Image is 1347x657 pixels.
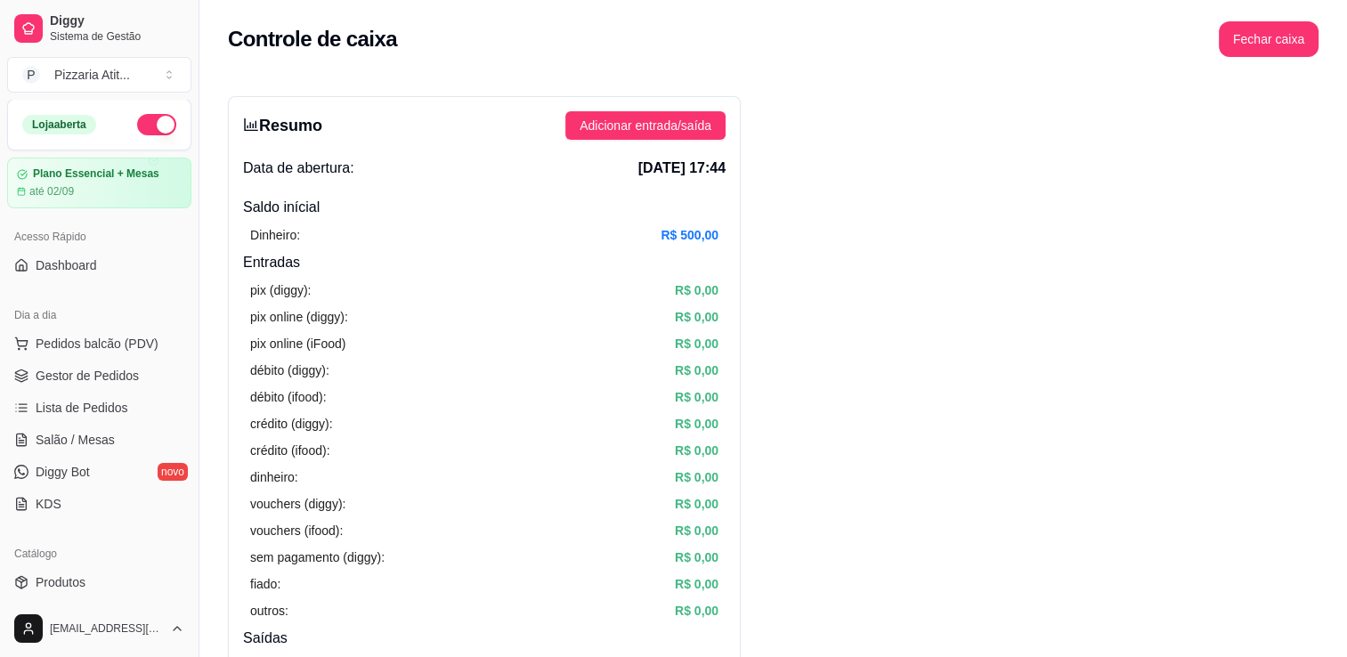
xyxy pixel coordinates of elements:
[7,490,191,518] a: KDS
[7,361,191,390] a: Gestor de Pedidos
[675,494,718,514] article: R$ 0,00
[675,547,718,567] article: R$ 0,00
[243,113,322,138] h3: Resumo
[250,521,343,540] article: vouchers (ifood):
[50,621,163,636] span: [EMAIL_ADDRESS][DOMAIN_NAME]
[675,574,718,594] article: R$ 0,00
[7,158,191,208] a: Plano Essencial + Mesasaté 02/09
[250,441,329,460] article: crédito (ifood):
[638,158,726,179] span: [DATE] 17:44
[36,573,85,591] span: Produtos
[228,25,397,53] h2: Controle de caixa
[250,547,385,567] article: sem pagamento (diggy):
[675,521,718,540] article: R$ 0,00
[243,117,259,133] span: bar-chart
[675,387,718,407] article: R$ 0,00
[7,301,191,329] div: Dia a dia
[33,167,159,181] article: Plano Essencial + Mesas
[22,115,96,134] div: Loja aberta
[675,280,718,300] article: R$ 0,00
[250,601,288,620] article: outros:
[137,114,176,135] button: Alterar Status
[7,426,191,454] a: Salão / Mesas
[675,441,718,460] article: R$ 0,00
[675,334,718,353] article: R$ 0,00
[250,334,345,353] article: pix online (iFood)
[50,13,184,29] span: Diggy
[7,458,191,486] a: Diggy Botnovo
[7,57,191,93] button: Select a team
[250,307,348,327] article: pix online (diggy):
[250,225,300,245] article: Dinheiro:
[250,361,329,380] article: débito (diggy):
[36,367,139,385] span: Gestor de Pedidos
[54,66,130,84] div: Pizzaria Atit ...
[675,361,718,380] article: R$ 0,00
[661,225,718,245] article: R$ 500,00
[7,539,191,568] div: Catálogo
[243,158,354,179] span: Data de abertura:
[580,116,711,135] span: Adicionar entrada/saída
[675,601,718,620] article: R$ 0,00
[7,329,191,358] button: Pedidos balcão (PDV)
[7,607,191,650] button: [EMAIL_ADDRESS][DOMAIN_NAME]
[250,574,280,594] article: fiado:
[250,467,298,487] article: dinheiro:
[675,414,718,434] article: R$ 0,00
[7,568,191,596] a: Produtos
[250,414,333,434] article: crédito (diggy):
[22,66,40,84] span: P
[250,280,311,300] article: pix (diggy):
[29,184,74,199] article: até 02/09
[50,29,184,44] span: Sistema de Gestão
[243,628,726,649] h4: Saídas
[36,335,158,353] span: Pedidos balcão (PDV)
[36,431,115,449] span: Salão / Mesas
[243,252,726,273] h4: Entradas
[675,467,718,487] article: R$ 0,00
[675,307,718,327] article: R$ 0,00
[243,197,726,218] h4: Saldo inícial
[1219,21,1319,57] button: Fechar caixa
[36,495,61,513] span: KDS
[7,251,191,280] a: Dashboard
[565,111,726,140] button: Adicionar entrada/saída
[36,399,128,417] span: Lista de Pedidos
[36,463,90,481] span: Diggy Bot
[7,393,191,422] a: Lista de Pedidos
[36,256,97,274] span: Dashboard
[250,494,345,514] article: vouchers (diggy):
[7,7,191,50] a: DiggySistema de Gestão
[250,387,327,407] article: débito (ifood):
[7,223,191,251] div: Acesso Rápido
